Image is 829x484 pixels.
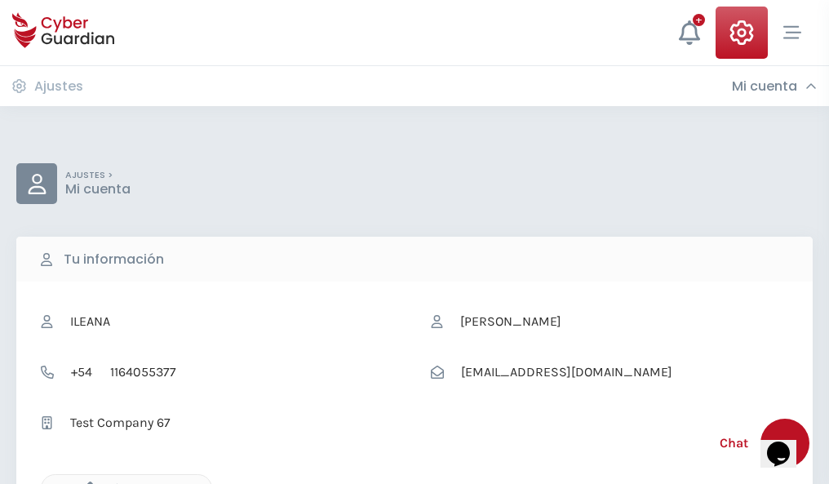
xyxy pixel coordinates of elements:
[693,14,705,26] div: +
[34,78,83,95] h3: Ajustes
[732,78,817,95] div: Mi cuenta
[101,357,398,388] input: Teléfono
[760,419,813,468] iframe: chat widget
[65,170,131,181] p: AJUSTES >
[64,250,164,269] b: Tu información
[732,78,797,95] h3: Mi cuenta
[720,433,748,453] span: Chat
[65,181,131,198] p: Mi cuenta
[62,357,101,388] span: +54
